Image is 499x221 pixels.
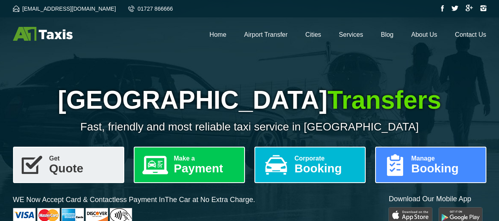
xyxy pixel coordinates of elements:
a: Services [339,31,363,38]
img: Twitter [451,6,458,11]
a: CorporateBooking [254,147,366,183]
img: Instagram [480,5,486,11]
a: Make aPayment [134,147,245,183]
img: Google Plus [465,5,473,11]
a: [EMAIL_ADDRESS][DOMAIN_NAME] [13,6,116,12]
a: Airport Transfer [244,31,288,38]
span: The Car at No Extra Charge. [165,196,255,204]
p: Fast, friendly and most reliable taxi service in [GEOGRAPHIC_DATA] [13,121,486,133]
h1: [GEOGRAPHIC_DATA] [13,85,486,115]
p: Download Our Mobile App [389,194,486,204]
span: Corporate [295,155,359,162]
p: WE Now Accept Card & Contactless Payment In [13,195,255,205]
a: Blog [381,31,393,38]
span: Get [49,155,117,162]
span: Make a [174,155,238,162]
span: Manage [411,155,479,162]
a: Home [209,31,226,38]
img: A1 Taxis St Albans LTD [13,27,73,41]
a: ManageBooking [375,147,486,183]
a: Cities [305,31,321,38]
span: Transfers [327,86,441,114]
img: Facebook [441,5,444,11]
a: About Us [411,31,437,38]
a: GetQuote [13,147,124,183]
a: 01727 866666 [128,6,173,12]
a: Contact Us [455,31,486,38]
